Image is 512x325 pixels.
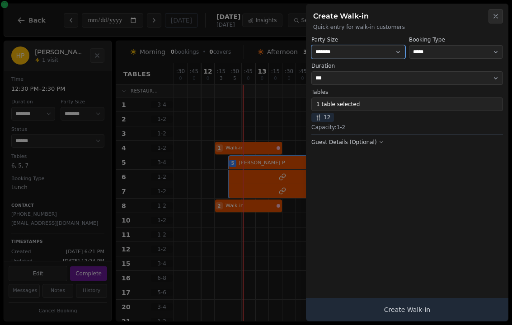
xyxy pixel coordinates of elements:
label: Party Size [311,36,405,43]
p: Quick entry for walk-in customers [313,23,501,31]
button: Guest Details (Optional) [311,139,384,146]
button: 1 table selected [311,97,503,111]
button: Create Walk-in [306,298,508,321]
label: Booking Type [409,36,503,43]
span: 🍴 [315,114,322,121]
span: 12 [311,113,334,122]
label: Duration [311,62,503,70]
label: Tables [311,88,503,96]
h2: Create Walk-in [313,11,501,22]
div: Capacity: 1 - 2 [311,124,503,131]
